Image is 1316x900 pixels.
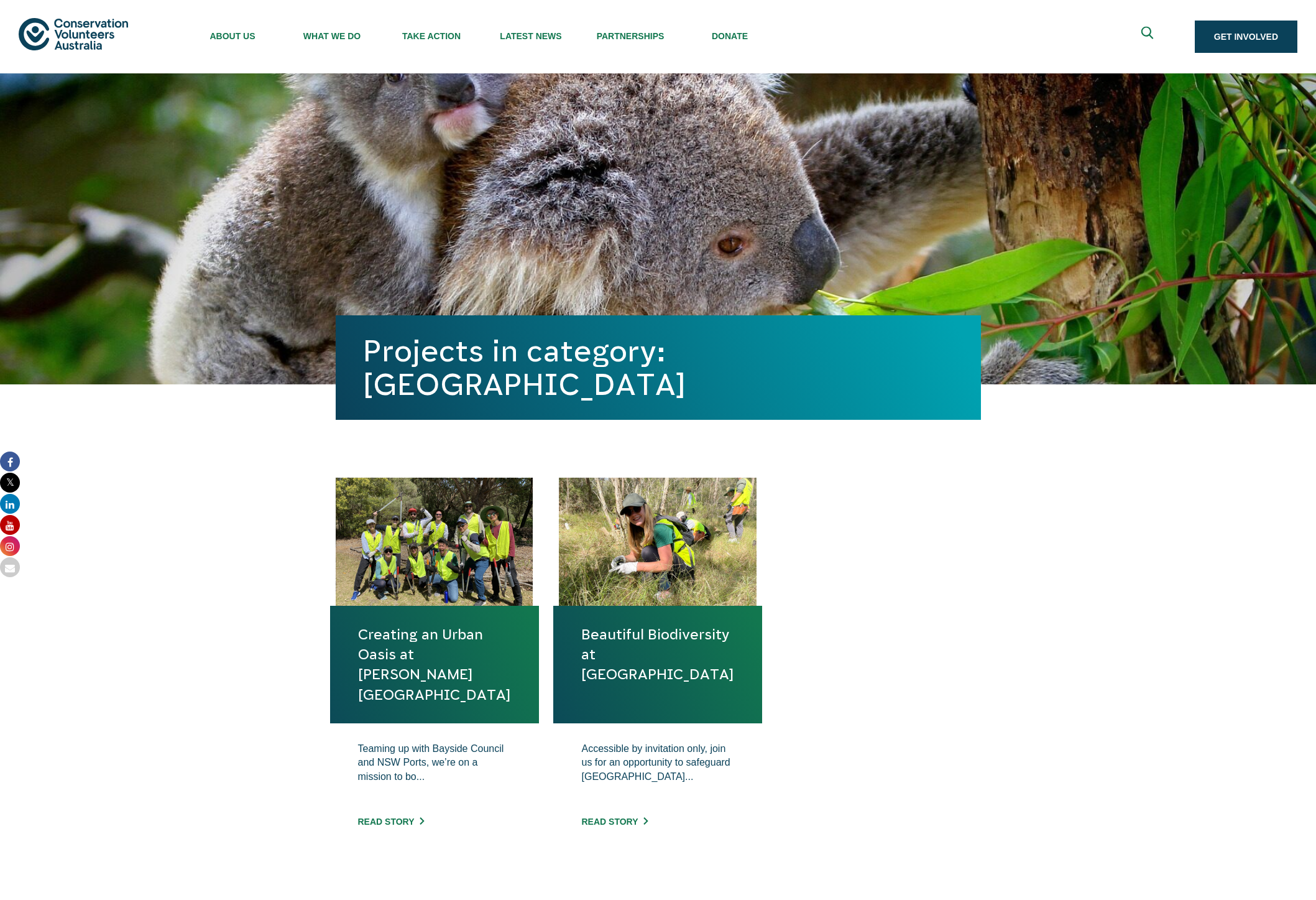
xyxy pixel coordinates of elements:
[19,18,128,50] img: logo.svg
[363,334,954,401] h1: Projects in category: [GEOGRAPHIC_DATA]
[581,817,647,827] a: Read story
[1134,22,1164,52] button: Expand search box Close search box
[1195,21,1297,53] a: Get Involved
[581,742,734,804] p: Accessible by invitation only, join us for an opportunity to safeguard [GEOGRAPHIC_DATA]...
[183,31,282,41] span: About Us
[282,31,382,41] span: What We Do
[581,624,734,685] a: Beautiful Biodiversity at [GEOGRAPHIC_DATA]
[680,31,780,41] span: Donate
[481,31,581,41] span: Latest News
[1141,27,1156,47] span: Expand search box
[581,31,680,41] span: Partnerships
[358,817,424,827] a: Read story
[382,31,481,41] span: Take Action
[358,624,511,705] a: Creating an Urban Oasis at [PERSON_NAME][GEOGRAPHIC_DATA]
[358,742,511,804] p: Teaming up with Bayside Council and NSW Ports, we’re on a mission to bo...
